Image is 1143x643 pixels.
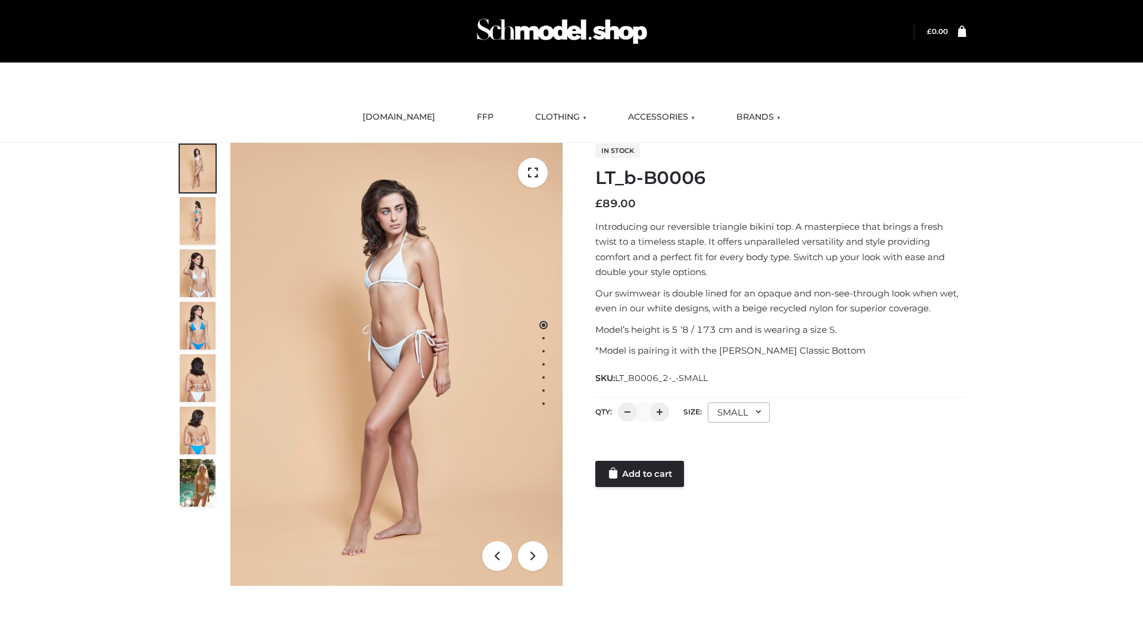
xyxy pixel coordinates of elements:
[927,27,948,36] a: £0.00
[595,143,640,158] span: In stock
[595,197,602,210] span: £
[180,302,216,349] img: ArielClassicBikiniTop_CloudNine_AzureSky_OW114ECO_4-scaled.jpg
[595,219,966,280] p: Introducing our reversible triangle bikini top. A masterpiece that brings a fresh twist to a time...
[180,459,216,507] img: Arieltop_CloudNine_AzureSky2.jpg
[595,286,966,316] p: Our swimwear is double lined for an opaque and non-see-through look when wet, even in our white d...
[595,407,612,416] label: QTY:
[708,402,770,423] div: SMALL
[615,373,708,383] span: LT_B0006_2-_-SMALL
[180,407,216,454] img: ArielClassicBikiniTop_CloudNine_AzureSky_OW114ECO_8-scaled.jpg
[230,143,563,586] img: ArielClassicBikiniTop_CloudNine_AzureSky_OW114ECO_1
[526,104,595,130] a: CLOTHING
[180,249,216,297] img: ArielClassicBikiniTop_CloudNine_AzureSky_OW114ECO_3-scaled.jpg
[468,104,502,130] a: FFP
[727,104,789,130] a: BRANDS
[595,343,966,358] p: *Model is pairing it with the [PERSON_NAME] Classic Bottom
[619,104,704,130] a: ACCESSORIES
[180,354,216,402] img: ArielClassicBikiniTop_CloudNine_AzureSky_OW114ECO_7-scaled.jpg
[180,145,216,192] img: ArielClassicBikiniTop_CloudNine_AzureSky_OW114ECO_1-scaled.jpg
[595,461,684,487] a: Add to cart
[595,167,966,189] h1: LT_b-B0006
[354,104,444,130] a: [DOMAIN_NAME]
[180,197,216,245] img: ArielClassicBikiniTop_CloudNine_AzureSky_OW114ECO_2-scaled.jpg
[595,371,709,385] span: SKU:
[473,8,651,55] img: Schmodel Admin 964
[595,197,636,210] bdi: 89.00
[595,322,966,338] p: Model’s height is 5 ‘8 / 173 cm and is wearing a size S.
[927,27,932,36] span: £
[927,27,948,36] bdi: 0.00
[683,407,702,416] label: Size:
